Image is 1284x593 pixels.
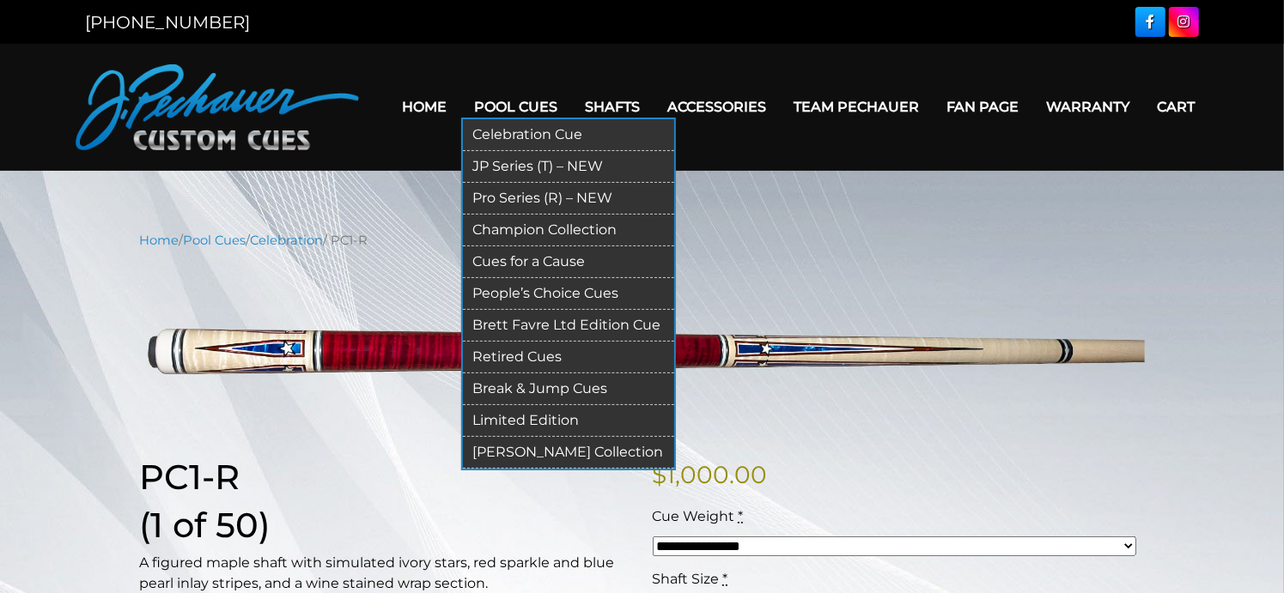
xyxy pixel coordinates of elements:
a: Retired Cues [463,342,674,373]
a: Celebration [251,233,324,248]
a: [PERSON_NAME] Collection [463,437,674,469]
a: [PHONE_NUMBER] [86,12,251,33]
a: Cues for a Cause [463,246,674,278]
a: Shafts [572,85,654,129]
h1: (1 of 50) [140,505,632,546]
span: Shaft Size [653,571,720,587]
a: Fan Page [934,85,1033,129]
a: Limited Edition [463,405,674,437]
img: Pechauer Custom Cues [76,64,359,150]
a: Team Pechauer [781,85,934,129]
a: Pro Series (R) – NEW [463,183,674,215]
bdi: 1,000.00 [653,460,768,489]
abbr: required [739,508,744,524]
a: JP Series (T) – NEW [463,151,674,183]
a: Warranty [1033,85,1144,129]
span: Cue Weight [653,508,735,524]
nav: Breadcrumb [140,231,1145,250]
img: PC1-R.png [140,263,1145,430]
a: Celebration Cue [463,119,674,151]
a: Pool Cues [461,85,572,129]
a: Break & Jump Cues [463,373,674,405]
a: Home [140,233,180,248]
h1: PC1-R [140,457,632,498]
a: Brett Favre Ltd Edition Cue [463,310,674,342]
a: Champion Collection [463,215,674,246]
a: Cart [1144,85,1209,129]
a: Home [389,85,461,129]
abbr: required [723,571,728,587]
a: Accessories [654,85,781,129]
span: $ [653,460,667,489]
a: People’s Choice Cues [463,278,674,310]
a: Pool Cues [184,233,246,248]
